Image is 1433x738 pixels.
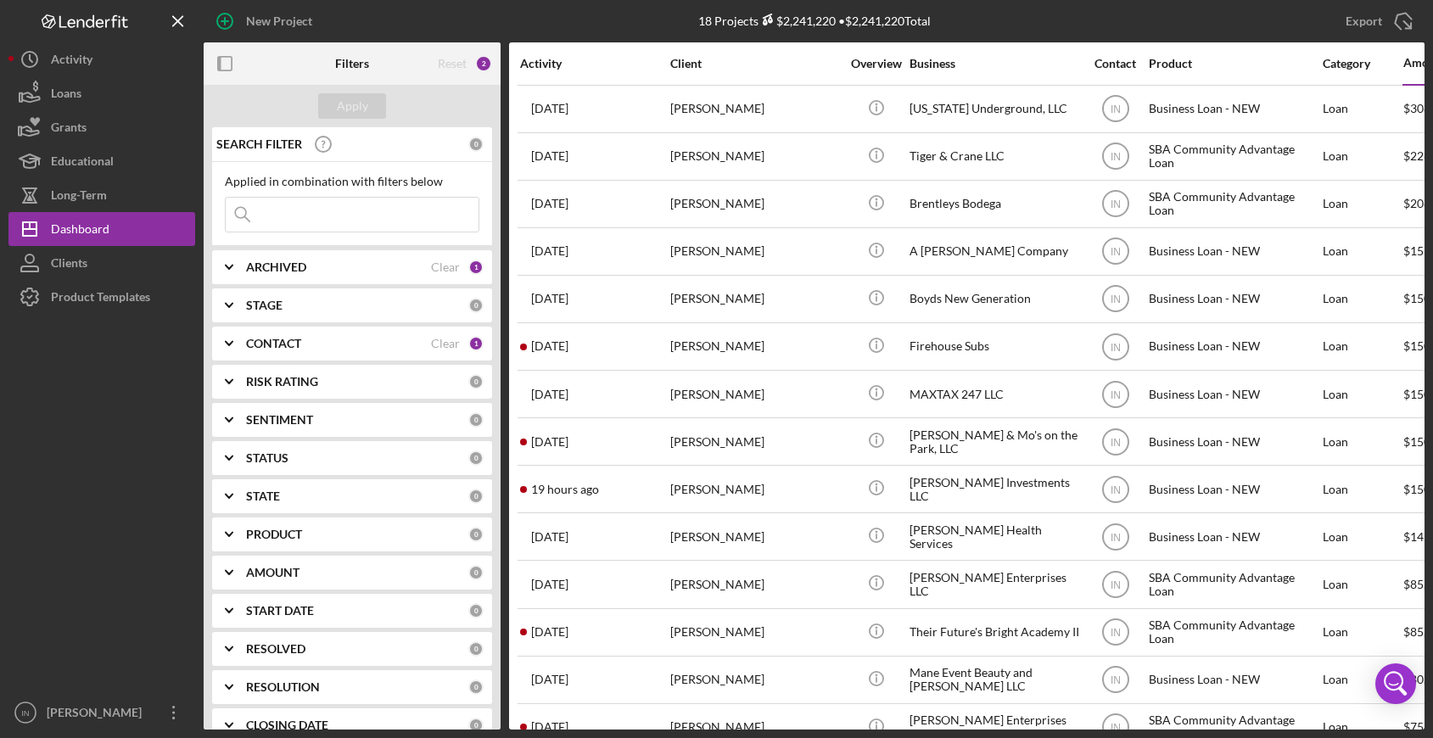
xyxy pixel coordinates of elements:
div: Business Loan - NEW [1149,277,1318,321]
text: IN [1111,436,1121,448]
div: [PERSON_NAME] [42,696,153,734]
time: 2025-09-09 20:30 [531,530,568,544]
div: [PERSON_NAME] [670,229,840,274]
div: [PERSON_NAME] [670,324,840,369]
div: 2 [475,55,492,72]
div: Business Loan - NEW [1149,657,1318,702]
text: IN [1111,341,1121,353]
div: 0 [468,641,484,657]
div: 0 [468,298,484,313]
b: RISK RATING [246,375,318,389]
text: IN [1111,722,1121,734]
div: Business Loan - NEW [1149,87,1318,131]
div: Mane Event Beauty and [PERSON_NAME] LLC [910,657,1079,702]
div: Educational [51,144,114,182]
text: IN [1111,627,1121,639]
div: Grants [51,110,87,148]
div: Business Loan - NEW [1149,372,1318,417]
div: $2,241,220 [758,14,836,28]
button: New Project [204,4,329,38]
div: [PERSON_NAME] Investments LLC [910,467,1079,512]
div: Activity [51,42,92,81]
div: Apply [337,93,368,119]
div: Business Loan - NEW [1149,419,1318,464]
b: SEARCH FILTER [216,137,302,151]
div: Business Loan - NEW [1149,467,1318,512]
div: [PERSON_NAME] Health Services [910,514,1079,559]
div: SBA Community Advantage Loan [1149,562,1318,607]
div: A [PERSON_NAME] Company [910,229,1079,274]
b: RESOLUTION [246,680,320,694]
button: Grants [8,110,195,144]
div: Business [910,57,1079,70]
div: Loan [1323,277,1402,321]
div: 0 [468,603,484,618]
text: IN [1111,389,1121,400]
div: [PERSON_NAME] [670,419,840,464]
div: Loan [1323,467,1402,512]
a: Clients [8,246,195,280]
div: [PERSON_NAME] [670,467,840,512]
div: Loan [1323,657,1402,702]
button: Apply [318,93,386,119]
div: New Project [246,4,312,38]
div: Business Loan - NEW [1149,229,1318,274]
div: Brentleys Bodega [910,182,1079,226]
b: STATUS [246,451,288,465]
div: Loan [1323,134,1402,179]
div: [PERSON_NAME] [670,134,840,179]
time: 2025-09-11 01:34 [531,720,568,734]
div: 1 [468,260,484,275]
text: IN [1111,531,1121,543]
b: Filters [335,57,369,70]
b: ARCHIVED [246,260,306,274]
button: Loans [8,76,195,110]
text: IN [21,708,30,718]
b: STATE [246,489,280,503]
div: [PERSON_NAME] [670,514,840,559]
div: MAXTAX 247 LLC [910,372,1079,417]
b: STAGE [246,299,283,312]
div: [PERSON_NAME] [670,610,840,655]
div: [PERSON_NAME] [670,87,840,131]
div: 0 [468,412,484,428]
b: CLOSING DATE [246,718,328,732]
div: Product [1149,57,1318,70]
time: 2025-10-02 23:21 [531,483,599,496]
time: 2025-09-17 20:15 [531,292,568,305]
button: Export [1329,4,1425,38]
button: IN[PERSON_NAME] [8,696,195,730]
button: Long-Term [8,178,195,212]
div: Their Future's Bright Academy II [910,610,1079,655]
div: Loan [1323,229,1402,274]
div: Export [1346,4,1382,38]
div: Boyds New Generation [910,277,1079,321]
div: Clear [431,260,460,274]
text: IN [1111,674,1121,686]
time: 2025-04-25 12:19 [531,197,568,210]
div: Category [1323,57,1402,70]
div: Contact [1083,57,1147,70]
div: Loans [51,76,81,115]
div: [PERSON_NAME] Enterprises LLC [910,562,1079,607]
button: Activity [8,42,195,76]
a: Dashboard [8,212,195,246]
div: Loan [1323,514,1402,559]
div: Long-Term [51,178,107,216]
div: SBA Community Advantage Loan [1149,610,1318,655]
div: Loan [1323,182,1402,226]
div: Activity [520,57,669,70]
text: IN [1111,151,1121,163]
button: Educational [8,144,195,178]
div: SBA Community Advantage Loan [1149,182,1318,226]
div: [PERSON_NAME] [670,372,840,417]
div: 0 [468,565,484,580]
time: 2025-09-26 12:30 [531,625,568,639]
text: IN [1111,198,1121,210]
div: [PERSON_NAME] & Mo's on the Park, LLC [910,419,1079,464]
div: [PERSON_NAME] [670,562,840,607]
button: Product Templates [8,280,195,314]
